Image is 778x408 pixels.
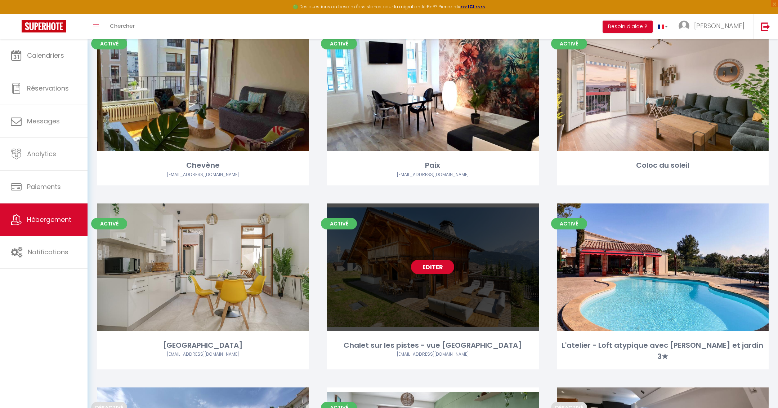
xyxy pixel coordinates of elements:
button: Besoin d'aide ? [603,21,653,33]
span: Calendriers [27,51,64,60]
span: Activé [551,38,587,49]
div: Chalet sur les pistes - vue [GEOGRAPHIC_DATA] [327,340,538,351]
div: L'atelier - Loft atypique avec [PERSON_NAME] et jardin 3★ [557,340,769,363]
span: Activé [321,38,357,49]
span: Hébergement [27,215,71,224]
span: Activé [321,218,357,229]
div: [GEOGRAPHIC_DATA] [97,340,309,351]
span: [PERSON_NAME] [694,21,745,30]
span: Paiements [27,182,61,191]
a: >>> ICI <<<< [460,4,486,10]
div: Paix [327,160,538,171]
a: ... [PERSON_NAME] [673,14,754,39]
img: Super Booking [22,20,66,32]
div: Airbnb [97,351,309,358]
div: Chevène [97,160,309,171]
img: ... [679,21,689,31]
span: Notifications [28,247,68,256]
div: Airbnb [327,171,538,178]
span: Activé [91,218,127,229]
div: Airbnb [97,171,309,178]
a: Editer [411,260,454,274]
span: Chercher [110,22,135,30]
span: Réservations [27,84,69,93]
a: Chercher [104,14,140,39]
div: Airbnb [327,351,538,358]
span: Messages [27,117,60,126]
div: Coloc du soleil [557,160,769,171]
span: Analytics [27,149,56,158]
span: Activé [91,38,127,49]
span: Activé [551,218,587,229]
img: logout [761,22,770,31]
